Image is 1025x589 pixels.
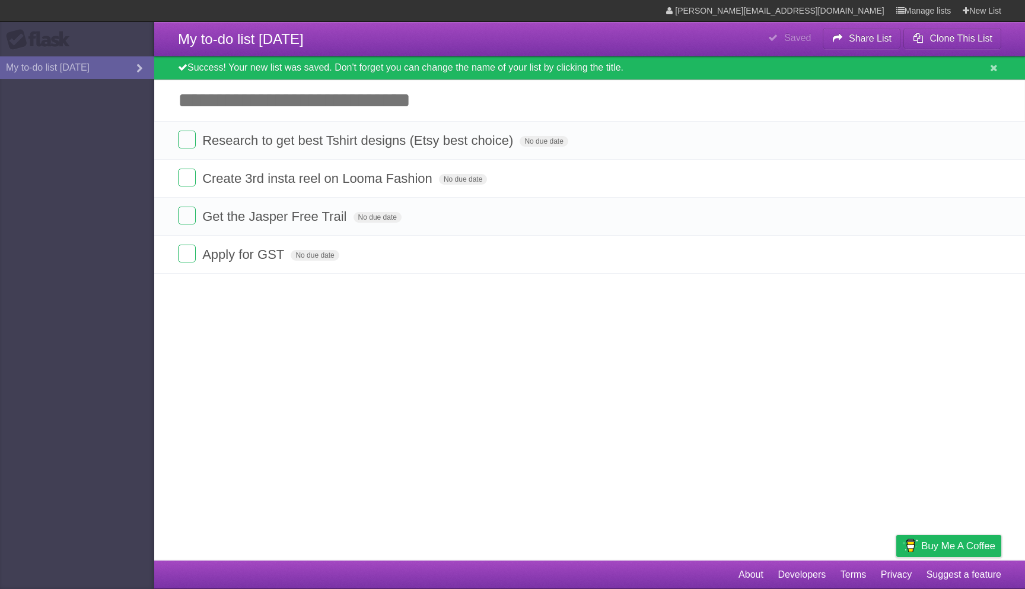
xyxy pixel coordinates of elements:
button: Share List [823,28,901,49]
span: No due date [520,136,568,147]
span: No due date [439,174,487,185]
b: Saved [784,33,811,43]
span: No due date [291,250,339,261]
label: Done [178,131,196,148]
span: No due date [354,212,402,223]
span: Research to get best Tshirt designs (Etsy best choice) [202,133,516,148]
a: Terms [841,563,867,586]
label: Done [178,207,196,224]
span: Get the Jasper Free Trail [202,209,349,224]
span: Apply for GST [202,247,287,262]
a: Developers [778,563,826,586]
a: Suggest a feature [927,563,1001,586]
a: Privacy [881,563,912,586]
b: Clone This List [929,33,992,43]
button: Clone This List [903,28,1001,49]
span: Buy me a coffee [921,536,995,556]
a: About [738,563,763,586]
div: Flask [6,29,77,50]
b: Share List [849,33,892,43]
a: Buy me a coffee [896,535,1001,557]
label: Done [178,169,196,186]
span: My to-do list [DATE] [178,31,304,47]
div: Success! Your new list was saved. Don't forget you can change the name of your list by clicking t... [154,56,1025,80]
img: Buy me a coffee [902,536,918,556]
label: Done [178,245,196,262]
span: Create 3rd insta reel on Looma Fashion [202,171,435,186]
